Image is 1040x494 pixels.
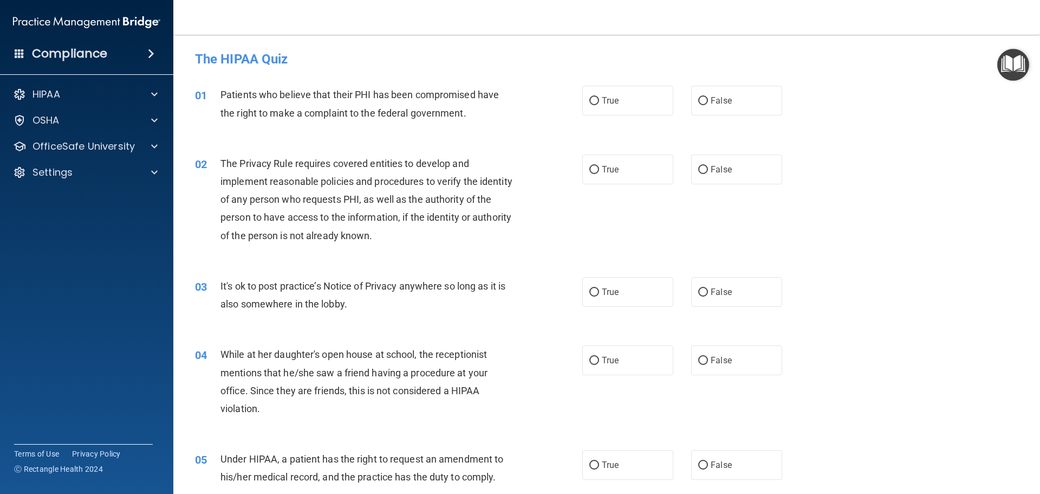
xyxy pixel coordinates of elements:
span: It's ok to post practice’s Notice of Privacy anywhere so long as it is also somewhere in the lobby. [220,280,505,310]
input: True [589,97,599,105]
input: False [698,97,708,105]
span: True [602,355,619,365]
span: True [602,95,619,106]
a: Privacy Policy [72,448,121,459]
span: Ⓒ Rectangle Health 2024 [14,464,103,474]
input: False [698,288,708,297]
h4: Compliance [32,46,107,61]
a: Terms of Use [14,448,59,459]
span: 04 [195,349,207,362]
span: 03 [195,280,207,293]
span: False [711,460,732,470]
input: True [589,357,599,365]
p: OSHA [32,114,60,127]
span: False [711,95,732,106]
h4: The HIPAA Quiz [195,52,1018,66]
a: Settings [13,166,158,179]
span: True [602,460,619,470]
p: HIPAA [32,88,60,101]
span: False [711,164,732,175]
p: OfficeSafe University [32,140,135,153]
input: True [589,288,599,297]
span: The Privacy Rule requires covered entities to develop and implement reasonable policies and proce... [220,158,512,241]
input: False [698,357,708,365]
span: Patients who believe that their PHI has been compromised have the right to make a complaint to th... [220,89,499,118]
span: 02 [195,158,207,171]
span: True [602,164,619,175]
span: 05 [195,453,207,466]
span: Under HIPAA, a patient has the right to request an amendment to his/her medical record, and the p... [220,453,503,483]
span: True [602,287,619,297]
a: OfficeSafe University [13,140,158,153]
span: While at her daughter's open house at school, the receptionist mentions that he/she saw a friend ... [220,349,487,414]
input: False [698,461,708,470]
span: 01 [195,89,207,102]
input: True [589,461,599,470]
a: HIPAA [13,88,158,101]
img: PMB logo [13,11,160,33]
button: Open Resource Center [997,49,1029,81]
input: True [589,166,599,174]
input: False [698,166,708,174]
p: Settings [32,166,73,179]
span: False [711,287,732,297]
a: OSHA [13,114,158,127]
span: False [711,355,732,365]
